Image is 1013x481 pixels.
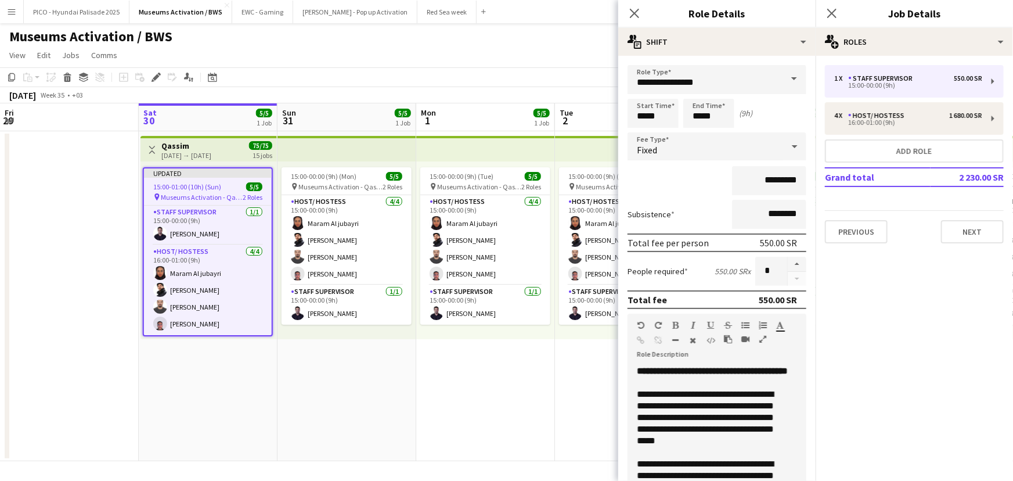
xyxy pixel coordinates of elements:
span: 15:00-00:00 (9h) (Tue) [430,172,493,181]
button: Museums Activation / BWS [129,1,232,23]
app-card-role: Host/ Hostess4/415:00-00:00 (9h)Maram Al jubayri[PERSON_NAME][PERSON_NAME][PERSON_NAME] [282,195,412,285]
div: 4 x [834,112,848,120]
app-job-card: 15:00-00:00 (9h) (Mon)5/5 Museums Activation - Qassim2 RolesHost/ Hostess4/415:00-00:00 (9h)Maram... [282,167,412,325]
a: Comms [86,48,122,63]
button: Insert video [741,335,749,344]
app-card-role: Host/ Hostess4/415:00-00:00 (9h)Maram Al jubayri[PERSON_NAME][PERSON_NAME][PERSON_NAME] [559,195,689,285]
span: Museums Activation - Qassim [298,182,383,191]
span: 2 Roles [383,182,402,191]
h3: Qassim [161,141,211,151]
span: 5/5 [256,109,272,117]
app-card-role: Host/ Hostess4/416:00-01:00 (9h)Maram Al jubayri[PERSON_NAME][PERSON_NAME][PERSON_NAME] [144,245,272,335]
div: 1 Job [257,119,272,127]
button: Clear Formatting [689,336,697,345]
div: Total fee [628,294,667,306]
app-card-role: Staff Supervisor1/115:00-00:00 (9h)[PERSON_NAME] [559,285,689,325]
h1: Museums Activation / BWS [9,28,172,45]
div: +03 [72,91,83,99]
span: Mon [421,107,436,118]
button: HTML Code [706,336,715,345]
span: 5/5 [246,182,262,191]
button: Previous [825,220,888,243]
span: Fixed [637,144,657,156]
button: Fullscreen [759,335,767,344]
span: Museums Activation - Qassim [576,182,660,191]
span: Museums Activation - Qassim [161,193,243,202]
span: 5/5 [395,109,411,117]
div: Roles [816,28,1013,56]
label: People required [628,266,688,277]
div: [DATE] [9,89,36,101]
button: Paste as plain text [724,335,732,344]
h3: Job Details [816,6,1013,21]
button: Red Sea week [417,1,477,23]
button: PICO - Hyundai Palisade 2025 [24,1,129,23]
app-job-card: 15:00-00:00 (9h) (Tue)5/5 Museums Activation - Qassim2 RolesHost/ Hostess4/415:00-00:00 (9h)Maram... [420,167,550,325]
div: 1 Job [534,119,549,127]
span: 1 [419,114,436,127]
span: 2 Roles [243,193,262,202]
button: Italic [689,321,697,330]
span: 75/75 [249,141,272,150]
div: 16:00-01:00 (9h) [834,120,982,125]
div: Updated15:00-01:00 (10h) (Sun)5/5 Museums Activation - Qassim2 RolesStaff Supervisor1/115:00-00:0... [143,167,273,336]
span: 2 Roles [521,182,541,191]
button: Text Color [776,321,784,330]
button: Horizontal Line [672,336,680,345]
button: Increase [788,257,806,272]
h3: Role Details [618,6,816,21]
span: 31 [280,114,296,127]
div: Staff Supervisor [848,74,917,82]
span: 15:00-00:00 (9h) (Mon) [291,172,356,181]
a: View [5,48,30,63]
button: Strikethrough [724,321,732,330]
app-job-card: 15:00-00:00 (9h) (Wed)5/5 Museums Activation - Qassim2 RolesHost/ Hostess4/415:00-00:00 (9h)Maram... [559,167,689,325]
button: Next [941,220,1004,243]
span: 15:00-00:00 (9h) (Wed) [568,172,634,181]
app-card-role: Staff Supervisor1/115:00-00:00 (9h)[PERSON_NAME] [144,206,272,245]
app-card-role: Host/ Hostess4/415:00-00:00 (9h)Maram Al jubayri[PERSON_NAME][PERSON_NAME][PERSON_NAME] [420,195,550,285]
button: Redo [654,321,662,330]
span: Fri [5,107,14,118]
div: 15 jobs [253,150,272,160]
button: Bold [672,321,680,330]
button: EWC - Gaming [232,1,293,23]
div: [DATE] → [DATE] [161,151,211,160]
button: Undo [637,321,645,330]
div: Updated [144,168,272,178]
app-card-role: Staff Supervisor1/115:00-00:00 (9h)[PERSON_NAME] [420,285,550,325]
span: 15:00-01:00 (10h) (Sun) [153,182,221,191]
span: Jobs [62,50,80,60]
div: Host/ Hostess [848,112,909,120]
div: 550.00 SR [954,74,982,82]
span: Museums Activation - Qassim [437,182,521,191]
app-card-role: Staff Supervisor1/115:00-00:00 (9h)[PERSON_NAME] [282,285,412,325]
span: 29 [3,114,14,127]
a: Jobs [57,48,84,63]
span: 5/5 [386,172,402,181]
span: Sun [282,107,296,118]
td: 2 230.00 SR [931,168,1004,186]
button: Add role [825,139,1004,163]
span: 30 [142,114,157,127]
span: Week 35 [38,91,67,99]
span: Edit [37,50,51,60]
span: 2 [558,114,573,127]
a: Edit [33,48,55,63]
span: 5/5 [533,109,550,117]
span: 5/5 [525,172,541,181]
div: 1 Job [395,119,410,127]
span: Tue [560,107,573,118]
button: Unordered List [741,321,749,330]
button: Ordered List [759,321,767,330]
div: (9h) [739,108,752,119]
div: 1 680.00 SR [949,112,982,120]
span: Sat [143,107,157,118]
div: Total fee per person [628,237,709,249]
button: [PERSON_NAME] - Pop up Activation [293,1,417,23]
span: Comms [91,50,117,60]
div: 550.00 SR [759,294,797,306]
